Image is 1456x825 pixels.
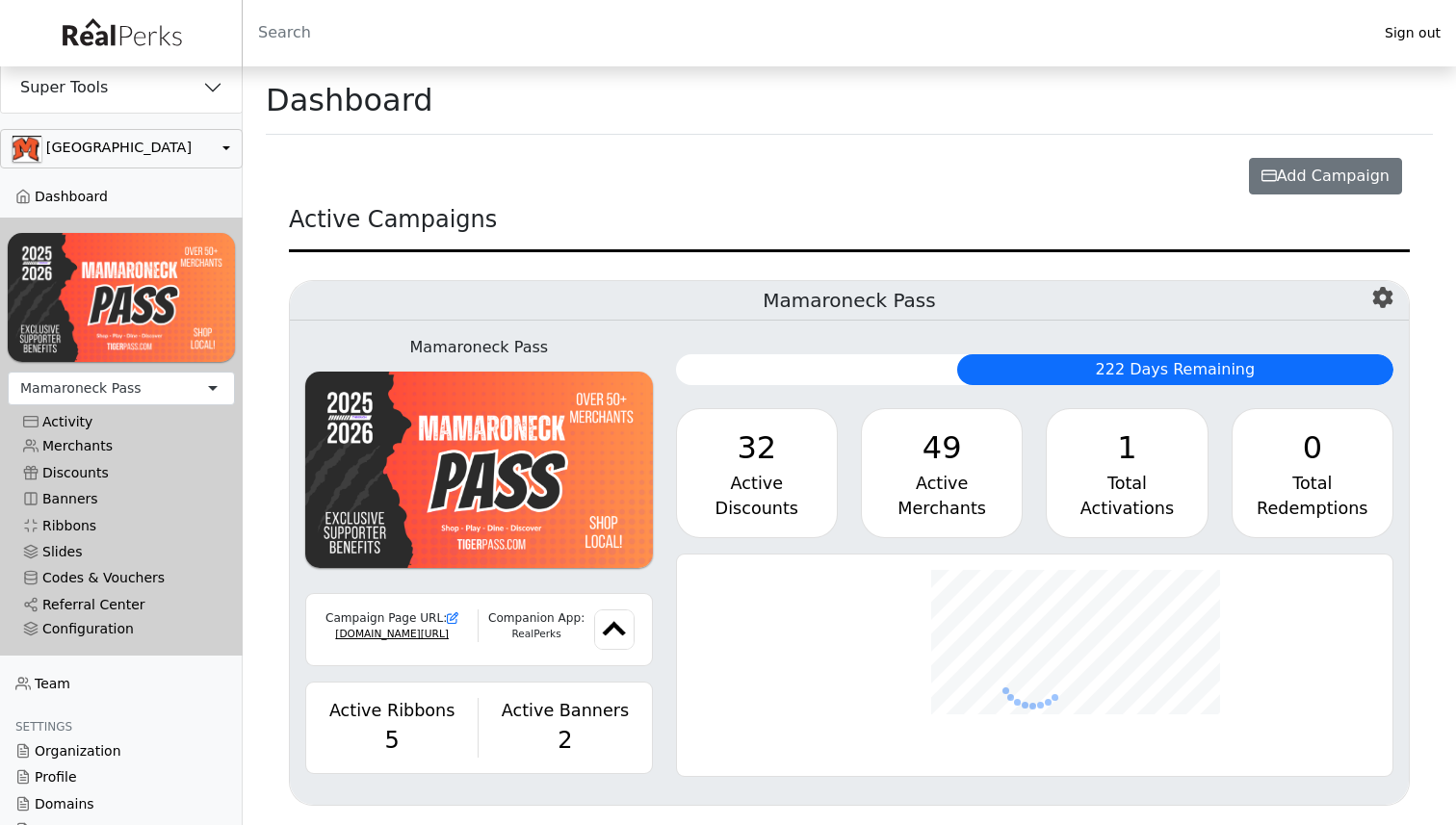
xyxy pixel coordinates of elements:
[676,408,838,538] a: 32 Active Discounts
[318,698,466,758] a: Active Ribbons 5
[1232,408,1393,538] a: 0 Total Redemptions
[1062,496,1191,521] div: Activations
[20,378,142,399] div: Mamaroneck Pass
[1249,158,1402,194] button: Add Campaign
[243,10,1369,56] input: Search
[13,136,41,162] img: 0SBPtshqTvrgEtdEgrWk70gKnUHZpYRm94MZ5hDb.png
[52,12,191,55] img: real_perks_logo-01.svg
[490,723,639,758] div: 2
[23,621,220,637] div: Configuration
[8,460,235,486] a: Discounts
[8,565,235,591] a: Codes & Vouchers
[490,698,639,723] div: Active Banners
[692,496,821,521] div: Discounts
[8,433,235,459] a: Merchants
[318,609,466,627] div: Campaign Page URL:
[594,609,635,650] img: favicon.png
[8,592,235,618] a: Referral Center
[490,698,639,758] a: Active Banners 2
[1046,408,1208,538] a: 1 Total Activations
[8,486,235,512] a: Banners
[479,627,594,642] div: RealPerks
[1248,425,1377,471] div: 0
[877,496,1006,521] div: Merchants
[877,471,1006,496] div: Active
[335,628,449,639] a: [DOMAIN_NAME][URL]
[957,354,1393,385] div: 222 Days Remaining
[692,471,821,496] div: Active
[1248,471,1377,496] div: Total
[318,723,466,758] div: 5
[15,720,72,734] span: Settings
[266,82,433,118] h1: Dashboard
[1,63,242,113] button: Super Tools
[861,408,1023,538] a: 49 Active Merchants
[8,539,235,565] a: Slides
[305,336,653,359] div: Mamaroneck Pass
[8,233,235,362] img: UvwXJMpi3zTF1NL6z0MrguGCGojMqrs78ysOqfof.png
[1062,425,1191,471] div: 1
[479,609,594,627] div: Companion App:
[692,425,821,471] div: 32
[318,698,466,723] div: Active Ribbons
[23,414,220,430] div: Activity
[305,372,653,569] img: UvwXJMpi3zTF1NL6z0MrguGCGojMqrs78ysOqfof.png
[877,425,1006,471] div: 49
[1248,496,1377,521] div: Redemptions
[290,281,1409,321] h5: Mamaroneck Pass
[8,512,235,538] a: Ribbons
[289,202,1410,252] div: Active Campaigns
[1369,20,1456,46] a: Sign out
[1062,471,1191,496] div: Total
